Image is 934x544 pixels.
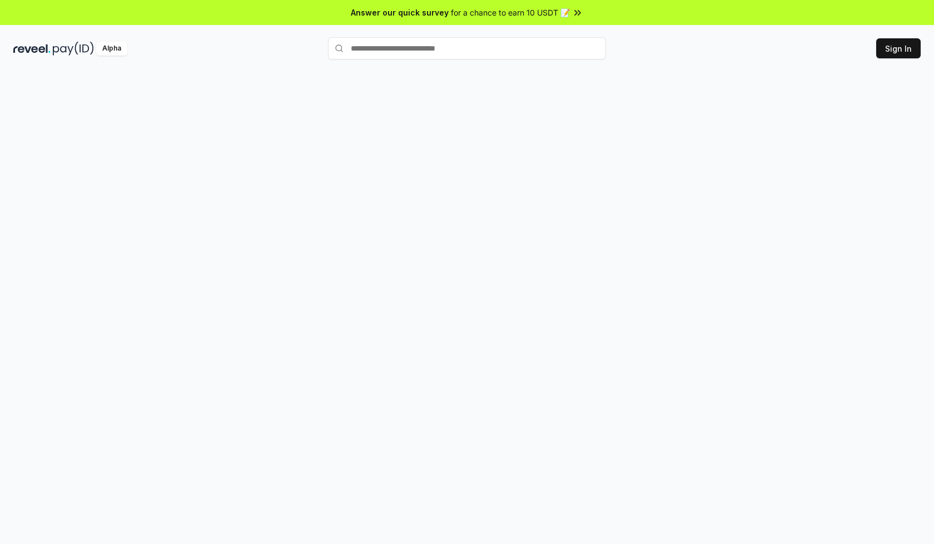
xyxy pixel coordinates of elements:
[53,42,94,56] img: pay_id
[451,7,570,18] span: for a chance to earn 10 USDT 📝
[351,7,449,18] span: Answer our quick survey
[96,42,127,56] div: Alpha
[876,38,921,58] button: Sign In
[13,42,51,56] img: reveel_dark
